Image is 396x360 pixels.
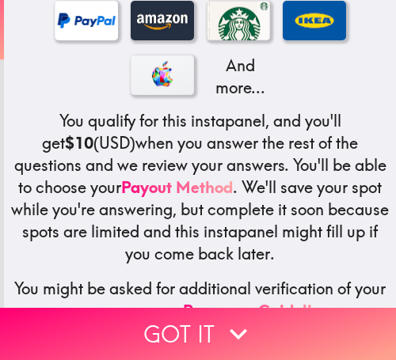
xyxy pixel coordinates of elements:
[10,110,390,265] h5: You qualify for this instapanel, and you'll get (USD) when you answer the rest of the questions a...
[121,177,233,197] a: Payout Method
[183,301,338,320] a: Response Guidelines
[207,55,270,99] p: And more...
[65,133,93,153] b: $10
[10,278,390,322] h5: You might be asked for additional verification of your answers - see our .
